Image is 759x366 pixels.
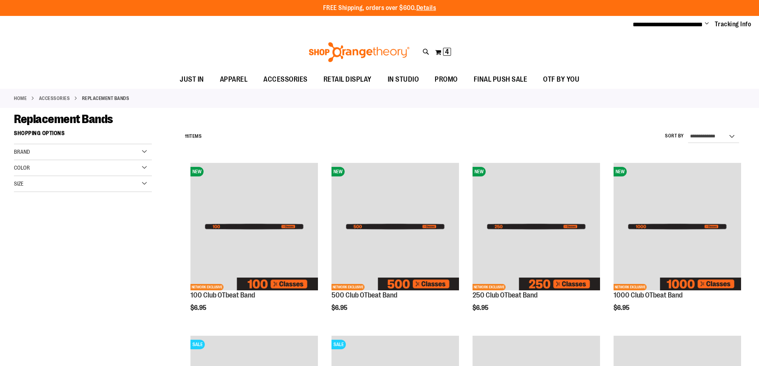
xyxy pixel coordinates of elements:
[190,304,208,311] span: $6.95
[427,70,466,89] a: PROMO
[331,340,346,349] span: SALE
[14,180,24,187] span: Size
[614,163,741,290] img: Image of 1000 Club OTbeat Band
[185,130,202,143] h2: Items
[435,70,458,88] span: PROMO
[14,149,30,155] span: Brand
[331,304,349,311] span: $6.95
[614,167,627,176] span: NEW
[190,163,318,290] img: Image of 100 Club OTbeat Band
[473,291,537,299] a: 250 Club OTbeat Band
[323,4,436,13] p: FREE Shipping, orders over $600.
[180,70,204,88] span: JUST IN
[614,284,647,290] span: NETWORK EXCLUSIVE
[220,70,248,88] span: APPAREL
[331,291,397,299] a: 500 Club OTbeat Band
[331,163,459,290] img: Image of 500 Club OTbeat Band
[416,4,436,12] a: Details
[186,159,322,328] div: product
[185,133,188,139] span: 11
[255,70,316,88] a: ACCESSORIES
[14,112,113,126] span: Replacement Bands
[614,163,741,292] a: Image of 1000 Club OTbeat BandNEWNETWORK EXCLUSIVE
[190,167,204,176] span: NEW
[473,163,600,292] a: Image of 250 Club OTbeat BandNEWNETWORK EXCLUSIVE
[474,70,528,88] span: FINAL PUSH SALE
[190,340,205,349] span: SALE
[473,163,600,290] img: Image of 250 Club OTbeat Band
[473,284,506,290] span: NETWORK EXCLUSIVE
[263,70,308,88] span: ACCESSORIES
[705,20,709,28] button: Account menu
[190,284,224,290] span: NETWORK EXCLUSIVE
[328,159,463,328] div: product
[331,163,459,292] a: Image of 500 Club OTbeat BandNEWNETWORK EXCLUSIVE
[316,70,380,89] a: RETAIL DISPLAY
[466,70,535,89] a: FINAL PUSH SALE
[14,95,27,102] a: Home
[543,70,579,88] span: OTF BY YOU
[331,284,365,290] span: NETWORK EXCLUSIVE
[473,167,486,176] span: NEW
[445,48,449,56] span: 4
[473,304,490,311] span: $6.95
[324,70,372,88] span: RETAIL DISPLAY
[380,70,427,89] a: IN STUDIO
[388,70,419,88] span: IN STUDIO
[535,70,587,89] a: OTF BY YOU
[614,304,631,311] span: $6.95
[610,159,745,328] div: product
[14,126,152,144] strong: Shopping Options
[190,163,318,292] a: Image of 100 Club OTbeat BandNEWNETWORK EXCLUSIVE
[308,42,411,62] img: Shop Orangetheory
[614,291,683,299] a: 1000 Club OTbeat Band
[665,133,684,139] label: Sort By
[331,167,345,176] span: NEW
[172,70,212,89] a: JUST IN
[190,291,255,299] a: 100 Club OTbeat Band
[14,164,30,171] span: Color
[212,70,256,89] a: APPAREL
[39,95,70,102] a: ACCESSORIES
[82,95,129,102] strong: Replacement Bands
[715,20,751,29] a: Tracking Info
[469,159,604,328] div: product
